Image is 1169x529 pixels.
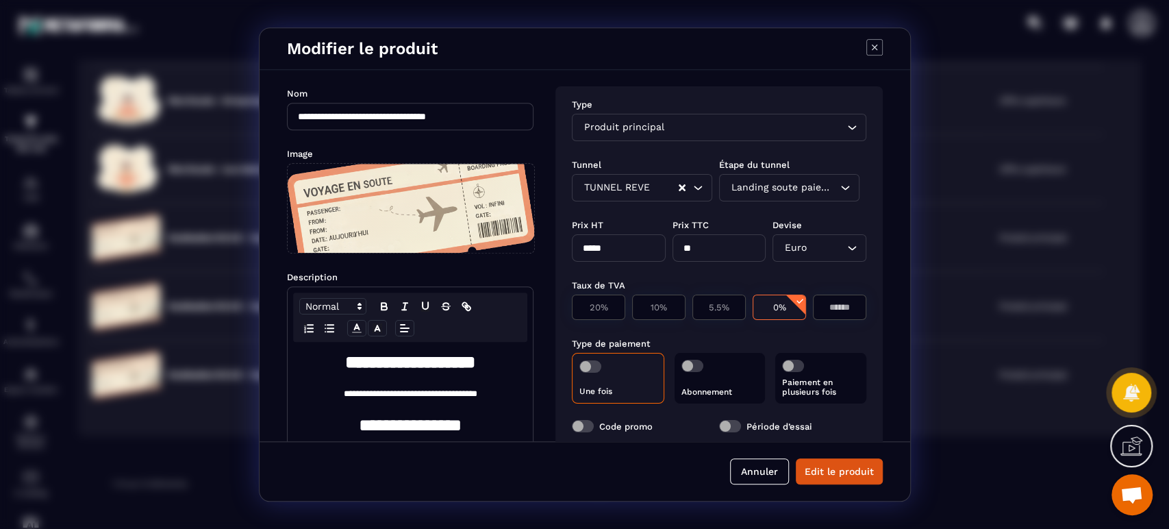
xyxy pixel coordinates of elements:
div: Search for option [772,234,866,262]
label: Taux de TVA [572,280,625,291]
span: Landing soute paiement [728,180,836,195]
span: Produit principal [581,120,667,135]
h4: Modifier le produit [287,39,438,58]
span: TUNNEL REVE [581,180,653,195]
div: Search for option [572,174,712,201]
label: Type de paiement [572,339,651,349]
label: Devise [772,220,802,230]
div: Search for option [572,114,866,141]
p: 10% [640,302,678,312]
label: Prix TTC [672,220,708,230]
input: Search for option [809,241,844,256]
label: Étape du tunnel [719,160,790,170]
p: 5.5% [700,302,738,312]
button: Annuler [730,458,789,484]
input: Search for option [836,180,837,195]
input: Search for option [653,180,677,195]
button: Edit le produit [796,458,883,484]
label: Nom [287,88,307,99]
label: Prix HT [572,220,603,230]
p: Paiement en plusieurs fois [782,378,859,397]
p: Une fois [579,386,657,396]
div: Ouvrir le chat [1111,474,1153,515]
label: Code promo [599,421,653,432]
p: 0% [760,302,799,312]
div: Search for option [719,174,859,201]
label: Tunnel [572,160,601,170]
p: 20% [579,302,618,312]
p: Abonnement [681,387,758,397]
label: Période d’essai [746,421,812,432]
label: Image [287,149,313,159]
label: Description [287,272,338,282]
label: Type [572,99,592,110]
span: Euro [781,241,809,256]
input: Search for option [667,120,844,135]
button: Clear Selected [679,183,686,193]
